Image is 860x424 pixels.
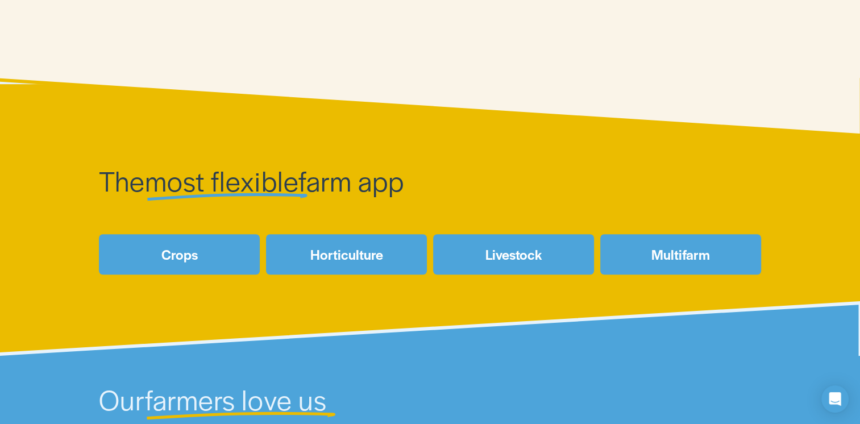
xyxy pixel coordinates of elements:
[821,385,849,413] div: Open Intercom Messenger
[99,380,145,418] span: Our
[433,234,594,275] a: Livestock
[298,161,404,199] span: farm app
[99,234,260,275] a: Crops
[99,161,145,199] span: The
[145,380,326,418] span: farmers love us
[600,234,761,275] a: Multifarm
[266,234,427,275] a: Horticulture
[145,161,298,199] span: most flexible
